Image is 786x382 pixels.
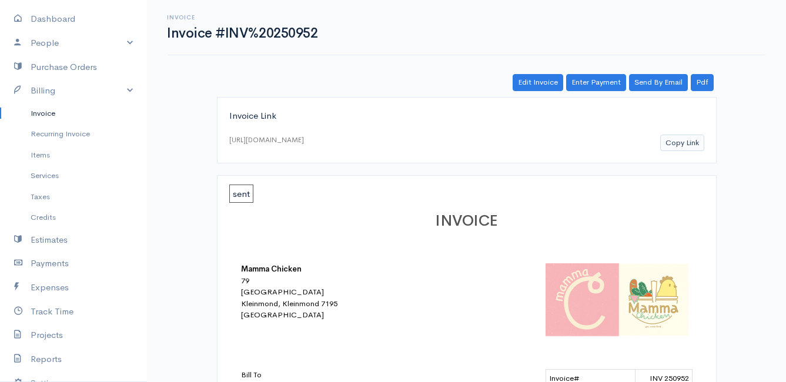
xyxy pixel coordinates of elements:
h1: Invoice #INV%20250952 [167,26,317,41]
img: logo-42320.png [546,263,693,336]
div: Invoice Link [229,109,704,123]
span: sent [229,185,253,203]
p: Bill To [241,369,447,381]
button: Copy Link [660,135,704,152]
a: Edit Invoice [513,74,563,91]
h6: Invoice [167,14,317,21]
div: 79 [GEOGRAPHIC_DATA] Kleinmond, Kleinmond 7195 [GEOGRAPHIC_DATA] [241,275,447,321]
div: [URL][DOMAIN_NAME] [229,135,304,145]
h1: INVOICE [241,213,693,230]
a: Pdf [691,74,714,91]
b: Mamma Chicken [241,264,302,274]
a: Send By Email [629,74,688,91]
a: Enter Payment [566,74,626,91]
